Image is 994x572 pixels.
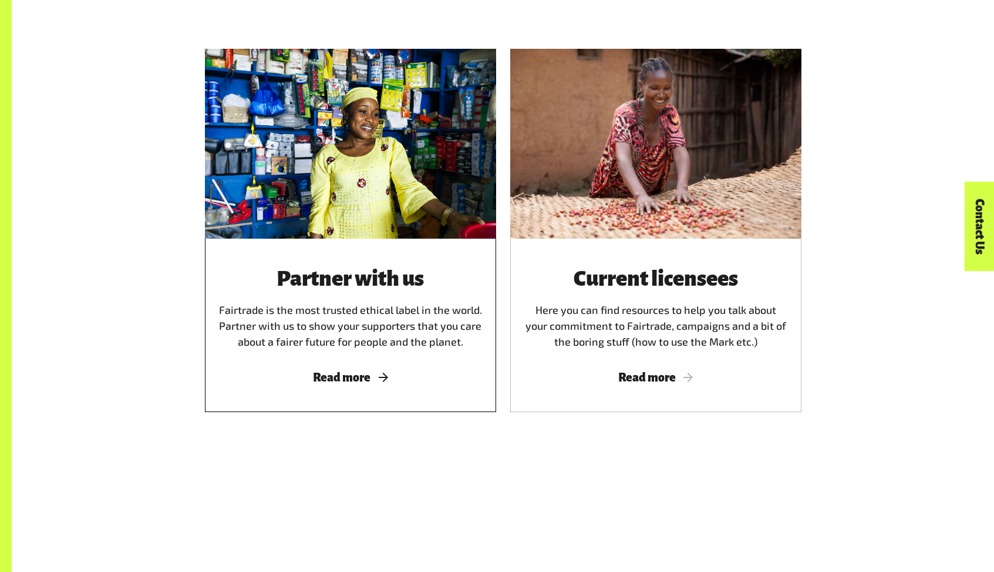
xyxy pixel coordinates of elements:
[219,267,482,290] h3: Partner with us
[524,267,787,350] div: Here you can find resources to help you talk about your commitment to Fairtrade, campaigns and a ...
[205,49,496,412] a: Partner with usFairtrade is the most trusted ethical label in the world. Partner with us to show ...
[524,267,787,290] h3: Current licensees
[524,371,787,384] span: Read more
[510,49,801,412] a: Current licenseesHere you can find resources to help you talk about your commitment to Fairtrade,...
[219,267,482,350] div: Fairtrade is the most trusted ethical label in the world. Partner with us to show your supporters...
[219,371,482,384] span: Read more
